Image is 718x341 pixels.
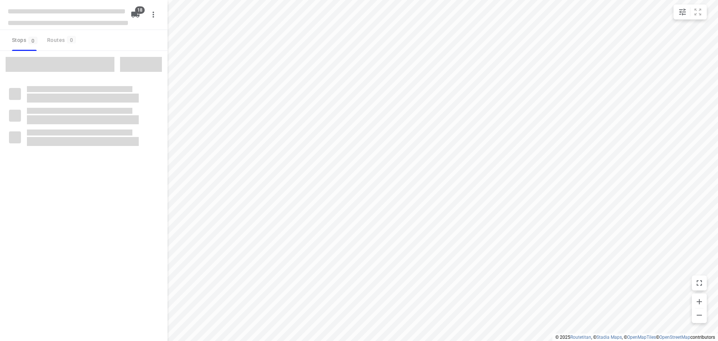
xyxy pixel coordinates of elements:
[675,4,690,19] button: Map settings
[659,335,690,340] a: OpenStreetMap
[627,335,656,340] a: OpenMapTiles
[555,335,715,340] li: © 2025 , © , © © contributors
[673,4,707,19] div: small contained button group
[570,335,591,340] a: Routetitan
[596,335,622,340] a: Stadia Maps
